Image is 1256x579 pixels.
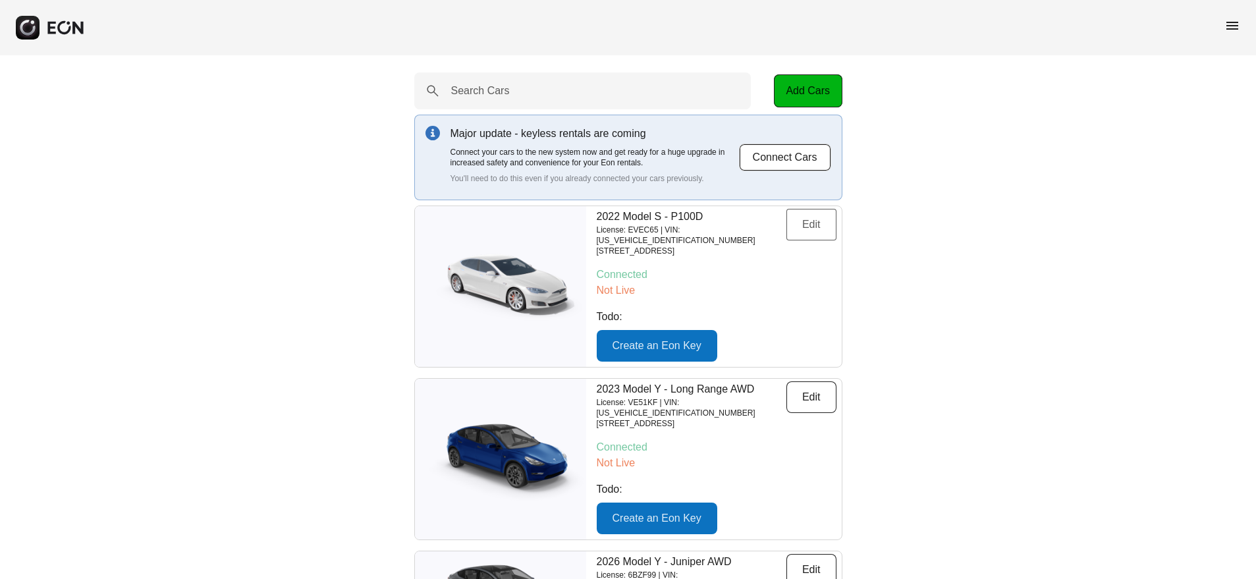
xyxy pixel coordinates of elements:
p: Connected [597,267,836,283]
button: Edit [786,209,836,240]
p: 2026 Model Y - Juniper AWD [597,554,786,570]
p: Todo: [597,482,836,497]
button: Create an Eon Key [597,503,717,534]
button: Add Cars [774,74,842,107]
button: Connect Cars [739,144,831,171]
img: info [425,126,440,140]
p: You'll need to do this even if you already connected your cars previously. [451,173,739,184]
button: Edit [786,381,836,413]
p: License: VE51KF | VIN: [US_VEHICLE_IDENTIFICATION_NUMBER] [597,397,786,418]
p: [STREET_ADDRESS] [597,246,786,256]
img: car [415,416,586,502]
p: License: EVEC65 | VIN: [US_VEHICLE_IDENTIFICATION_NUMBER] [597,225,786,246]
p: Connect your cars to the new system now and get ready for a huge upgrade in increased safety and ... [451,147,739,168]
p: Major update - keyless rentals are coming [451,126,739,142]
p: Connected [597,439,836,455]
p: 2023 Model Y - Long Range AWD [597,381,786,397]
p: 2022 Model S - P100D [597,209,786,225]
span: menu [1224,18,1240,34]
img: car [415,244,586,329]
button: Create an Eon Key [597,330,717,362]
p: Not Live [597,283,836,298]
p: Not Live [597,455,836,471]
p: Todo: [597,309,836,325]
p: [STREET_ADDRESS] [597,418,786,429]
label: Search Cars [451,83,510,99]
